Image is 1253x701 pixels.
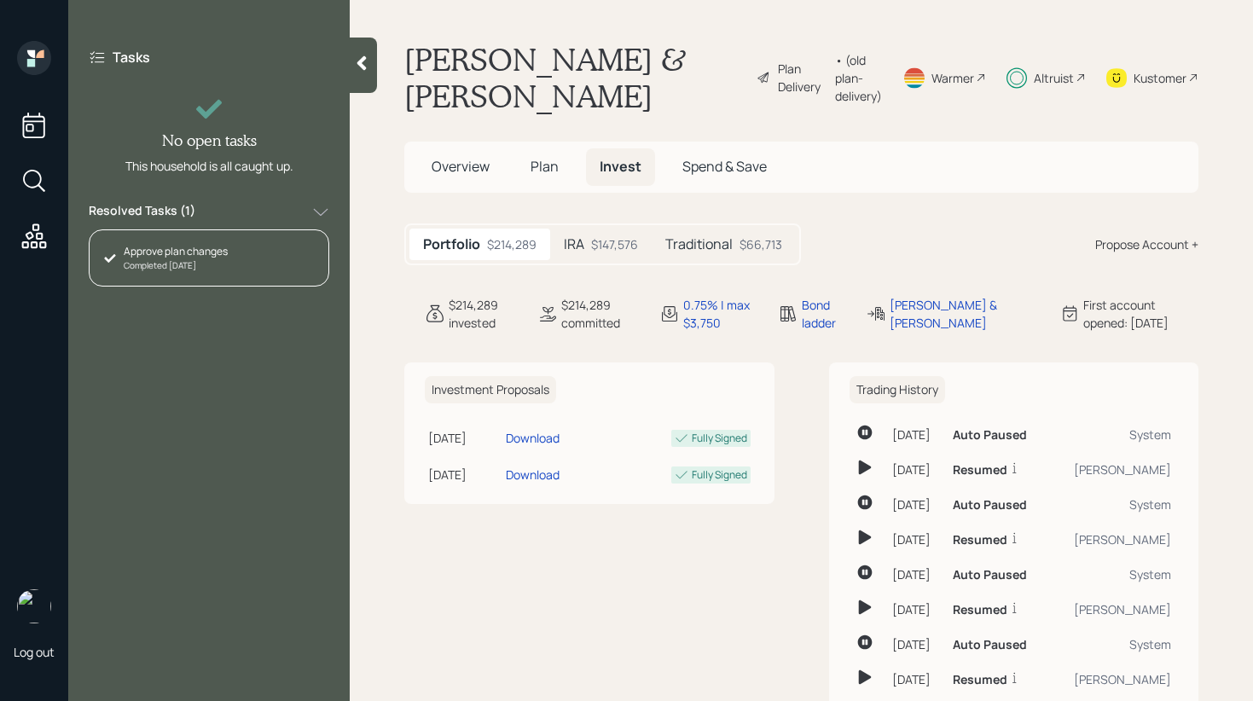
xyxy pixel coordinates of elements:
[162,131,257,150] h4: No open tasks
[953,463,1007,478] h6: Resumed
[1055,495,1171,513] div: System
[425,376,556,404] h6: Investment Proposals
[89,202,195,223] label: Resolved Tasks ( 1 )
[125,157,293,175] div: This household is all caught up.
[665,236,733,252] h5: Traditional
[600,157,641,176] span: Invest
[1055,426,1171,443] div: System
[1055,635,1171,653] div: System
[778,60,827,96] div: Plan Delivery
[953,568,1027,582] h6: Auto Paused
[591,235,638,253] div: $147,576
[953,603,1007,617] h6: Resumed
[428,429,499,447] div: [DATE]
[1055,530,1171,548] div: [PERSON_NAME]
[1055,565,1171,583] div: System
[487,235,537,253] div: $214,289
[692,431,747,446] div: Fully Signed
[1055,461,1171,478] div: [PERSON_NAME]
[1055,670,1171,688] div: [PERSON_NAME]
[428,466,499,484] div: [DATE]
[892,461,939,478] div: [DATE]
[835,51,882,105] div: • (old plan-delivery)
[423,236,480,252] h5: Portfolio
[14,644,55,660] div: Log out
[432,157,490,176] span: Overview
[449,296,517,332] div: $214,289 invested
[1083,296,1198,332] div: First account opened: [DATE]
[850,376,945,404] h6: Trading History
[892,670,939,688] div: [DATE]
[1095,235,1198,253] div: Propose Account +
[683,296,757,332] div: 0.75% | max $3,750
[892,635,939,653] div: [DATE]
[506,466,560,484] div: Download
[892,600,939,618] div: [DATE]
[506,429,560,447] div: Download
[531,157,559,176] span: Plan
[953,638,1027,652] h6: Auto Paused
[740,235,782,253] div: $66,713
[953,428,1027,443] h6: Auto Paused
[892,495,939,513] div: [DATE]
[802,296,844,332] div: Bond ladder
[892,530,939,548] div: [DATE]
[1034,69,1074,87] div: Altruist
[953,498,1027,513] h6: Auto Paused
[124,259,228,272] div: Completed [DATE]
[892,426,939,443] div: [DATE]
[561,296,639,332] div: $214,289 committed
[113,48,150,67] label: Tasks
[17,589,51,623] img: retirable_logo.png
[682,157,767,176] span: Spend & Save
[404,41,743,114] h1: [PERSON_NAME] & [PERSON_NAME]
[931,69,974,87] div: Warmer
[890,296,1040,332] div: [PERSON_NAME] & [PERSON_NAME]
[953,673,1007,687] h6: Resumed
[1055,600,1171,618] div: [PERSON_NAME]
[953,533,1007,547] h6: Resumed
[124,244,228,259] div: Approve plan changes
[892,565,939,583] div: [DATE]
[564,236,584,252] h5: IRA
[1134,69,1186,87] div: Kustomer
[692,467,747,483] div: Fully Signed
